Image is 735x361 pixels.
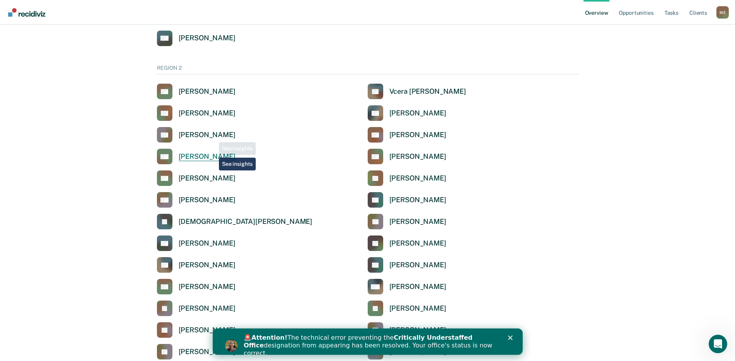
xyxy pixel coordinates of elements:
[709,335,727,353] iframe: Intercom live chat
[179,109,236,118] div: [PERSON_NAME]
[157,149,236,164] a: [PERSON_NAME]
[179,326,236,335] div: [PERSON_NAME]
[389,87,466,96] div: Vcera [PERSON_NAME]
[368,192,446,208] a: [PERSON_NAME]
[368,279,446,294] a: [PERSON_NAME]
[389,174,446,183] div: [PERSON_NAME]
[295,7,303,12] div: Close
[179,196,236,205] div: [PERSON_NAME]
[368,105,446,121] a: [PERSON_NAME]
[179,282,236,291] div: [PERSON_NAME]
[179,174,236,183] div: [PERSON_NAME]
[368,127,446,143] a: [PERSON_NAME]
[157,65,578,75] div: REGION 2
[157,279,236,294] a: [PERSON_NAME]
[389,239,446,248] div: [PERSON_NAME]
[157,105,236,121] a: [PERSON_NAME]
[157,214,313,229] a: [DEMOGRAPHIC_DATA][PERSON_NAME]
[368,214,446,229] a: [PERSON_NAME]
[157,301,236,316] a: [PERSON_NAME]
[179,239,236,248] div: [PERSON_NAME]
[157,31,236,46] a: [PERSON_NAME]
[31,5,260,21] b: Critically Understaffed Office
[389,196,446,205] div: [PERSON_NAME]
[716,6,729,19] div: M E
[157,236,236,251] a: [PERSON_NAME]
[179,217,313,226] div: [DEMOGRAPHIC_DATA][PERSON_NAME]
[8,8,45,17] img: Recidiviz
[157,257,236,273] a: [PERSON_NAME]
[368,170,446,186] a: [PERSON_NAME]
[179,261,236,270] div: [PERSON_NAME]
[389,109,446,118] div: [PERSON_NAME]
[157,84,236,99] a: [PERSON_NAME]
[368,301,446,316] a: [PERSON_NAME]
[389,152,446,161] div: [PERSON_NAME]
[213,328,523,355] iframe: Intercom live chat banner
[368,257,446,273] a: [PERSON_NAME]
[179,87,236,96] div: [PERSON_NAME]
[179,304,236,313] div: [PERSON_NAME]
[157,170,236,186] a: [PERSON_NAME]
[157,127,236,143] a: [PERSON_NAME]
[389,131,446,139] div: [PERSON_NAME]
[157,344,236,359] a: [PERSON_NAME]
[389,261,446,270] div: [PERSON_NAME]
[368,149,446,164] a: [PERSON_NAME]
[179,34,236,43] div: [PERSON_NAME]
[31,5,285,29] div: 🚨 The technical error preventing the designation from appearing has been resolved. Your office's ...
[716,6,729,19] button: Profile dropdown button
[179,347,236,356] div: [PERSON_NAME]
[179,152,236,161] div: [PERSON_NAME]
[389,326,446,335] div: [PERSON_NAME]
[389,217,446,226] div: [PERSON_NAME]
[39,5,75,13] b: Attention!
[368,84,466,99] a: Vcera [PERSON_NAME]
[389,304,446,313] div: [PERSON_NAME]
[389,282,446,291] div: [PERSON_NAME]
[157,192,236,208] a: [PERSON_NAME]
[368,322,446,338] a: [PERSON_NAME]
[179,131,236,139] div: [PERSON_NAME]
[368,236,446,251] a: [PERSON_NAME]
[157,322,236,338] a: [PERSON_NAME]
